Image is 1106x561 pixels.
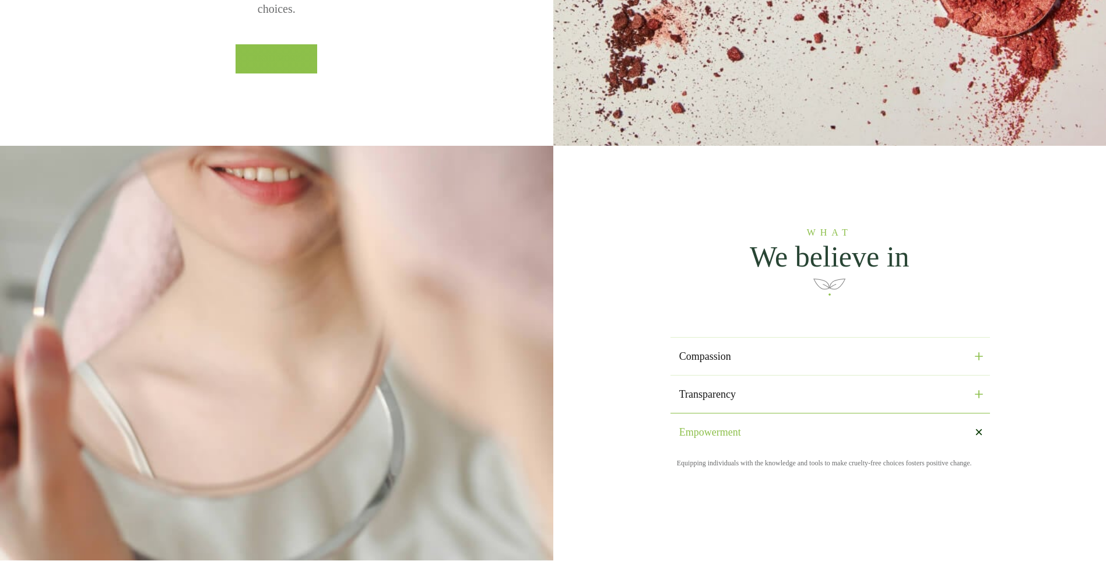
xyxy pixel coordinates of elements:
img: small deco [813,275,846,292]
span: read more [249,54,304,64]
h4: Transparency [679,384,969,405]
h4: Empowerment [679,422,969,443]
p: Equipping individuals with the knowledge and tools to make cruelty-free choices fosters positive ... [677,457,984,470]
a: read more [236,44,317,74]
h4: Compassion [679,346,969,367]
h2: We believe in [671,239,988,274]
h6: what [671,227,988,238]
